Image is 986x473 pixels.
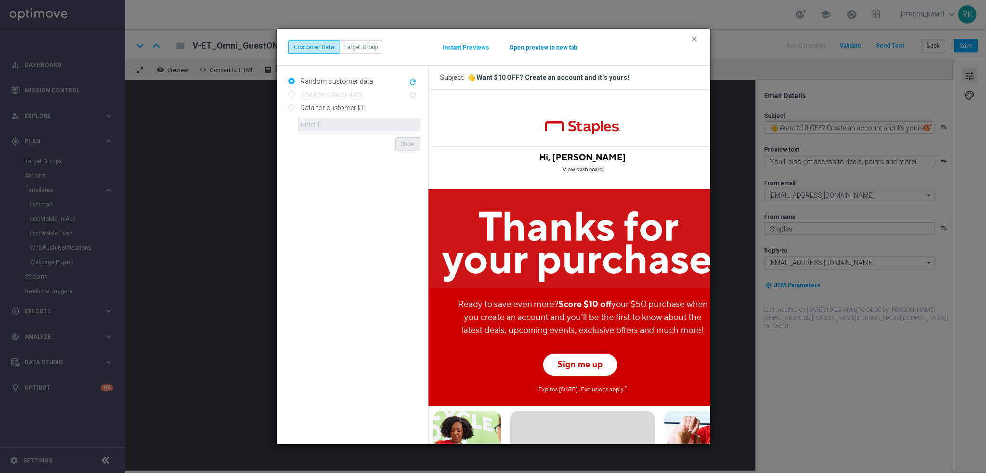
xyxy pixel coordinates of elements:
[130,210,183,219] strong: Score $10 off
[408,78,417,87] i: refresh
[117,31,192,45] img: Staples
[288,40,339,54] button: Customer Data
[29,296,279,305] p: Expires [DATE]. Exclusions apply.
[298,77,373,86] label: Random customer data
[134,77,174,83] a: View dashboard
[339,40,383,54] button: Target Group
[298,118,420,131] input: Enter ID
[395,137,420,151] button: Show
[509,44,578,51] button: Open preview in new tab
[440,73,467,82] span: Subject:
[442,44,490,51] button: Instant Previews
[298,90,362,99] label: Random visitor data
[467,73,629,82] div: 👋 Want $10 OFF? Create an account and it’s yours!
[298,103,365,112] label: Data for customer ID:
[5,63,303,77] td: Hi, [PERSON_NAME]
[407,77,420,89] button: refresh
[77,317,231,471] img: Services done right and fast. Learn more.
[690,35,698,43] i: clear
[288,40,383,54] div: ...
[690,35,701,43] button: clear
[129,270,174,280] span: Sign me up
[115,271,189,279] a: Sign me up
[196,295,198,300] sup: †
[29,210,279,245] a: Ready to save even more?Score $10 offyour $50 purchase when you create an account and you’ll be t...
